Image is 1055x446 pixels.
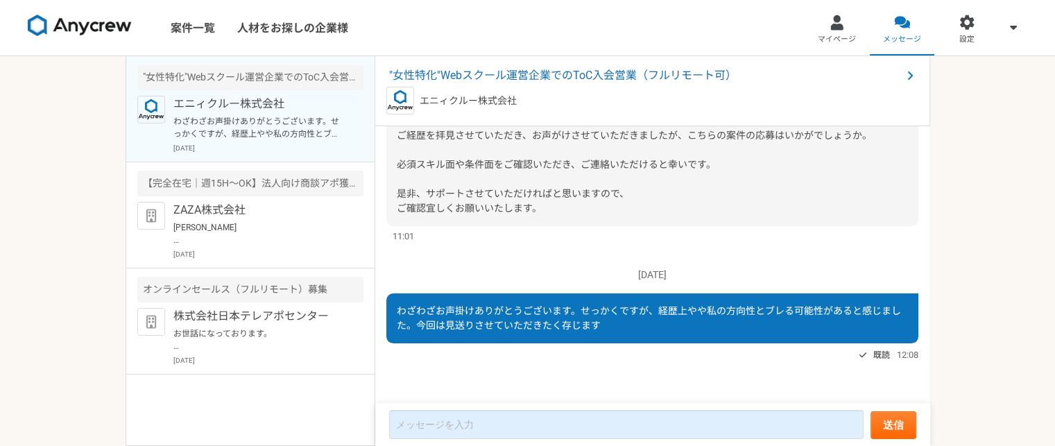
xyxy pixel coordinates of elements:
[397,86,872,214] span: お世話になっております。 Anycrewの[PERSON_NAME]と申します。 ご経歴を拝見させていただき、お声がけさせていただきましたが、こちらの案件の応募はいかがでしょうか。 必須スキル面...
[870,411,916,439] button: 送信
[137,277,363,302] div: オンラインセールス（フルリモート）募集
[959,34,975,45] span: 設定
[386,268,918,282] p: [DATE]
[28,15,132,37] img: 8DqYSo04kwAAAAASUVORK5CYII=
[397,305,901,331] span: わざわざお声掛けありがとうございます。せっかくですが、経歴上やや私の方向性とブレる可能性があると感じました。今回は見送りさせていただきたく存じます
[173,96,345,112] p: エニィクルー株式会社
[173,249,363,259] p: [DATE]
[137,308,165,336] img: default_org_logo-42cde973f59100197ec2c8e796e4974ac8490bb5b08a0eb061ff975e4574aa76.png
[393,230,414,243] span: 11:01
[386,87,414,114] img: logo_text_blue_01.png
[818,34,856,45] span: マイページ
[137,202,165,230] img: default_org_logo-42cde973f59100197ec2c8e796e4974ac8490bb5b08a0eb061ff975e4574aa76.png
[137,65,363,90] div: "女性特化"Webスクール運営企業でのToC入会営業（フルリモート可）
[173,115,345,140] p: わざわざお声掛けありがとうございます。せっかくですが、経歴上やや私の方向性とブレる可能性があると感じました。今回は見送りさせていただきたく存じます
[173,327,345,352] p: お世話になっております。 プロフィール拝見してとても魅力的なご経歴で、 ぜひ一度、弊社面談をお願いできないでしょうか？ [URL][DOMAIN_NAME][DOMAIN_NAME] 当社ですが...
[897,348,918,361] span: 12:08
[137,171,363,196] div: 【完全在宅｜週15H〜OK】法人向け商談アポ獲得をお願いします！
[173,221,345,246] p: [PERSON_NAME] お世話になっております。 ZAZA株式会社の[PERSON_NAME]でございます。 先日はお時間をいただき、誠にありがとうございました。 慎重に検討させていただいた...
[883,34,921,45] span: メッセージ
[173,355,363,366] p: [DATE]
[873,347,890,363] span: 既読
[389,67,902,84] span: "女性特化"Webスクール運営企業でのToC入会営業（フルリモート可）
[173,202,345,218] p: ZAZA株式会社
[420,94,517,108] p: エニィクルー株式会社
[173,308,345,325] p: 株式会社日本テレアポセンター
[173,143,363,153] p: [DATE]
[137,96,165,123] img: logo_text_blue_01.png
